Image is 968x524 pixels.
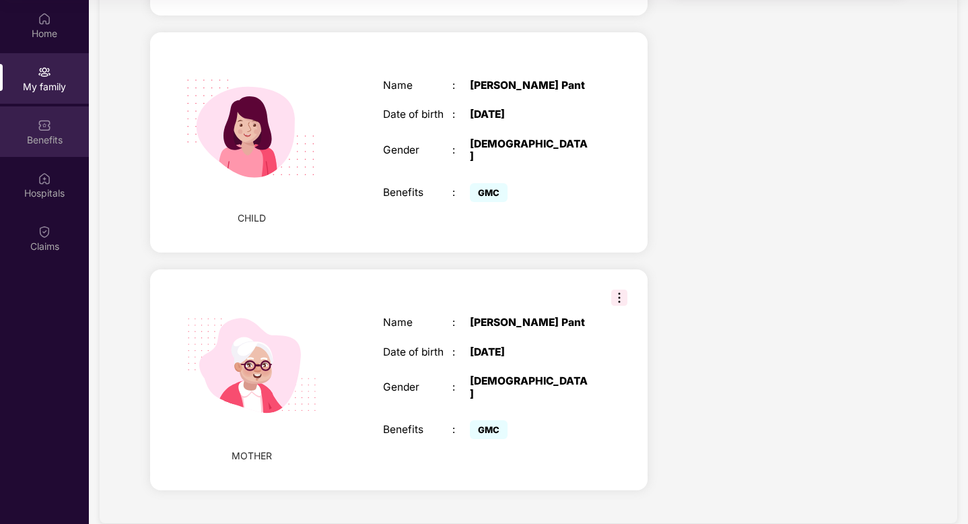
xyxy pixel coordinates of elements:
[470,183,508,202] span: GMC
[383,108,452,121] div: Date of birth
[470,420,508,439] span: GMC
[470,317,591,329] div: [PERSON_NAME] Pant
[452,79,470,92] div: :
[38,65,51,79] img: svg+xml;base64,PHN2ZyB3aWR0aD0iMjAiIGhlaWdodD0iMjAiIHZpZXdCb3g9IjAgMCAyMCAyMCIgZmlsbD0ibm9uZSIgeG...
[611,290,627,306] img: svg+xml;base64,PHN2ZyB3aWR0aD0iMzIiIGhlaWdodD0iMzIiIHZpZXdCb3g9IjAgMCAzMiAzMiIgZmlsbD0ibm9uZSIgeG...
[383,187,452,199] div: Benefits
[38,172,51,185] img: svg+xml;base64,PHN2ZyBpZD0iSG9zcGl0YWxzIiB4bWxucz0iaHR0cDovL3d3dy53My5vcmcvMjAwMC9zdmciIHdpZHRoPS...
[383,144,452,156] div: Gender
[452,187,470,199] div: :
[452,108,470,121] div: :
[470,346,591,358] div: [DATE]
[470,108,591,121] div: [DATE]
[383,317,452,329] div: Name
[169,46,335,211] img: svg+xml;base64,PHN2ZyB4bWxucz0iaHR0cDovL3d3dy53My5vcmcvMjAwMC9zdmciIHdpZHRoPSIyMjQiIGhlaWdodD0iMT...
[383,346,452,358] div: Date of birth
[383,424,452,436] div: Benefits
[38,119,51,132] img: svg+xml;base64,PHN2ZyBpZD0iQmVuZWZpdHMiIHhtbG5zPSJodHRwOi8vd3d3LnczLm9yZy8yMDAwL3N2ZyIgd2lkdGg9Ij...
[383,79,452,92] div: Name
[38,225,51,238] img: svg+xml;base64,PHN2ZyBpZD0iQ2xhaW0iIHhtbG5zPSJodHRwOi8vd3d3LnczLm9yZy8yMDAwL3N2ZyIgd2lkdGg9IjIwIi...
[383,381,452,393] div: Gender
[232,449,272,463] span: MOTHER
[452,317,470,329] div: :
[169,283,335,449] img: svg+xml;base64,PHN2ZyB4bWxucz0iaHR0cDovL3d3dy53My5vcmcvMjAwMC9zdmciIHdpZHRoPSIyMjQiIGhlaWdodD0iMT...
[452,346,470,358] div: :
[470,138,591,163] div: [DEMOGRAPHIC_DATA]
[470,375,591,400] div: [DEMOGRAPHIC_DATA]
[238,211,266,226] span: CHILD
[38,12,51,26] img: svg+xml;base64,PHN2ZyBpZD0iSG9tZSIgeG1sbnM9Imh0dHA6Ly93d3cudzMub3JnLzIwMDAvc3ZnIiB3aWR0aD0iMjAiIG...
[452,381,470,393] div: :
[452,424,470,436] div: :
[452,144,470,156] div: :
[470,79,591,92] div: [PERSON_NAME] Pant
